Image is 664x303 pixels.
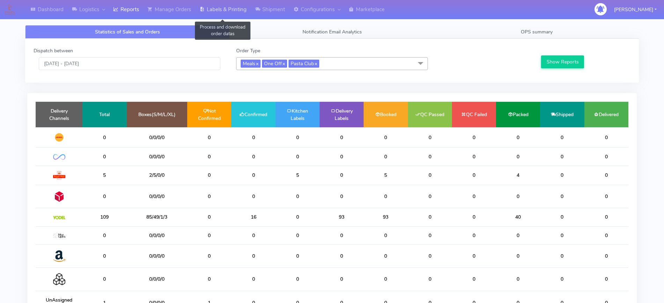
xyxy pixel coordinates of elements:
[584,226,628,244] td: 0
[82,244,126,267] td: 0
[231,208,275,226] td: 16
[276,268,320,291] td: 0
[408,127,452,147] td: 0
[127,185,187,208] td: 0/0/0/0
[584,127,628,147] td: 0
[452,268,496,291] td: 0
[320,147,364,166] td: 0
[187,268,231,291] td: 0
[53,273,65,285] img: Collection
[408,166,452,185] td: 0
[364,226,408,244] td: 0
[289,60,319,68] span: Pasta Club
[408,147,452,166] td: 0
[276,185,320,208] td: 0
[127,166,187,185] td: 2/5/0/0
[540,102,584,127] td: Shipped
[496,127,540,147] td: 0
[127,208,187,226] td: 85/49/1/3
[127,102,187,127] td: Boxes(S/M/L/XL)
[496,185,540,208] td: 0
[127,127,187,147] td: 0/0/0/0
[408,268,452,291] td: 0
[584,208,628,226] td: 0
[231,166,275,185] td: 0
[496,268,540,291] td: 0
[320,268,364,291] td: 0
[187,208,231,226] td: 0
[320,185,364,208] td: 0
[540,127,584,147] td: 0
[452,147,496,166] td: 0
[276,208,320,226] td: 0
[82,208,126,226] td: 109
[231,226,275,244] td: 0
[302,29,362,35] span: Notification Email Analytics
[82,226,126,244] td: 0
[540,244,584,267] td: 0
[231,127,275,147] td: 0
[584,185,628,208] td: 0
[39,57,220,70] input: Pick the Daterange
[82,147,126,166] td: 0
[584,102,628,127] td: Delivered
[364,268,408,291] td: 0
[53,234,65,238] img: MaxOptra
[276,147,320,166] td: 0
[53,216,65,219] img: Yodel
[231,102,275,127] td: Confirmed
[540,166,584,185] td: 0
[53,250,65,262] img: Amazon
[540,208,584,226] td: 0
[127,226,187,244] td: 0/0/0/0
[276,102,320,127] td: Kitchen Labels
[95,29,160,35] span: Statistics of Sales and Orders
[496,102,540,127] td: Packed
[320,244,364,267] td: 0
[82,166,126,185] td: 5
[496,226,540,244] td: 0
[241,60,261,68] span: Meals
[276,244,320,267] td: 0
[364,127,408,147] td: 0
[231,147,275,166] td: 0
[82,185,126,208] td: 0
[320,226,364,244] td: 0
[255,60,258,67] a: x
[25,25,639,39] ul: Tabs
[584,147,628,166] td: 0
[53,171,65,180] img: Royal Mail
[187,127,231,147] td: 0
[262,60,287,68] span: One Off
[276,127,320,147] td: 0
[53,133,65,142] img: DHL
[584,244,628,267] td: 0
[231,268,275,291] td: 0
[231,244,275,267] td: 0
[187,185,231,208] td: 0
[452,185,496,208] td: 0
[540,226,584,244] td: 0
[408,185,452,208] td: 0
[408,226,452,244] td: 0
[314,60,317,67] a: x
[231,185,275,208] td: 0
[82,127,126,147] td: 0
[452,226,496,244] td: 0
[53,154,65,160] img: OnFleet
[521,29,553,35] span: OPS summary
[408,208,452,226] td: 0
[540,147,584,166] td: 0
[320,166,364,185] td: 0
[364,166,408,185] td: 5
[496,166,540,185] td: 4
[187,147,231,166] td: 0
[53,190,65,203] img: DPD
[408,102,452,127] td: QC Passed
[364,185,408,208] td: 0
[82,268,126,291] td: 0
[452,244,496,267] td: 0
[127,244,187,267] td: 0/0/0/0
[584,166,628,185] td: 0
[187,102,231,127] td: Not Confirmed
